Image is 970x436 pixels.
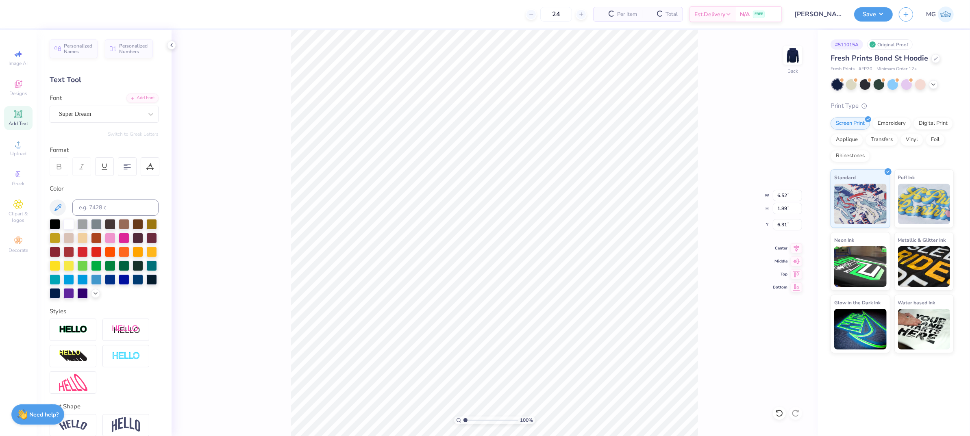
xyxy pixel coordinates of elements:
[859,66,872,73] span: # FP20
[872,117,911,130] div: Embroidery
[876,66,917,73] span: Minimum Order: 12 +
[834,298,881,307] span: Glow in the Dark Ink
[831,66,855,73] span: Fresh Prints
[898,173,915,182] span: Puff Ink
[785,47,801,63] img: Back
[59,325,87,334] img: Stroke
[898,309,950,349] img: Water based Ink
[773,271,787,277] span: Top
[50,145,159,155] div: Format
[898,246,950,287] img: Metallic & Glitter Ink
[834,173,856,182] span: Standard
[694,10,725,19] span: Est. Delivery
[926,134,945,146] div: Foil
[831,117,870,130] div: Screen Print
[112,417,140,433] img: Arch
[119,43,148,54] span: Personalized Numbers
[773,258,787,264] span: Middle
[913,117,953,130] div: Digital Print
[834,184,887,224] img: Standard
[30,411,59,419] strong: Need help?
[64,43,93,54] span: Personalized Names
[50,184,159,193] div: Color
[831,53,928,63] span: Fresh Prints Bond St Hoodie
[788,6,848,22] input: Untitled Design
[112,351,140,361] img: Negative Space
[9,247,28,254] span: Decorate
[540,7,572,22] input: – –
[867,39,913,50] div: Original Proof
[834,236,854,244] span: Neon Ink
[773,284,787,290] span: Bottom
[898,298,935,307] span: Water based Ink
[72,200,159,216] input: e.g. 7428 c
[50,402,159,411] div: Text Shape
[898,184,950,224] img: Puff Ink
[866,134,898,146] div: Transfers
[834,309,887,349] img: Glow in the Dark Ink
[831,134,863,146] div: Applique
[926,7,954,22] a: MG
[900,134,923,146] div: Vinyl
[9,60,28,67] span: Image AI
[50,307,159,316] div: Styles
[831,150,870,162] div: Rhinestones
[50,74,159,85] div: Text Tool
[520,416,533,424] span: 100 %
[108,131,159,137] button: Switch to Greek Letters
[755,11,763,17] span: FREE
[898,236,946,244] span: Metallic & Glitter Ink
[831,39,863,50] div: # 511015A
[666,10,678,19] span: Total
[773,245,787,251] span: Center
[59,350,87,363] img: 3d Illusion
[9,120,28,127] span: Add Text
[9,90,27,97] span: Designs
[12,180,25,187] span: Greek
[59,420,87,431] img: Arc
[854,7,893,22] button: Save
[834,246,887,287] img: Neon Ink
[50,93,62,103] label: Font
[787,67,798,75] div: Back
[831,101,954,111] div: Print Type
[126,93,159,103] div: Add Font
[10,150,26,157] span: Upload
[926,10,936,19] span: MG
[4,210,33,223] span: Clipart & logos
[112,325,140,335] img: Shadow
[617,10,637,19] span: Per Item
[59,374,87,391] img: Free Distort
[938,7,954,22] img: Mary Grace
[740,10,750,19] span: N/A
